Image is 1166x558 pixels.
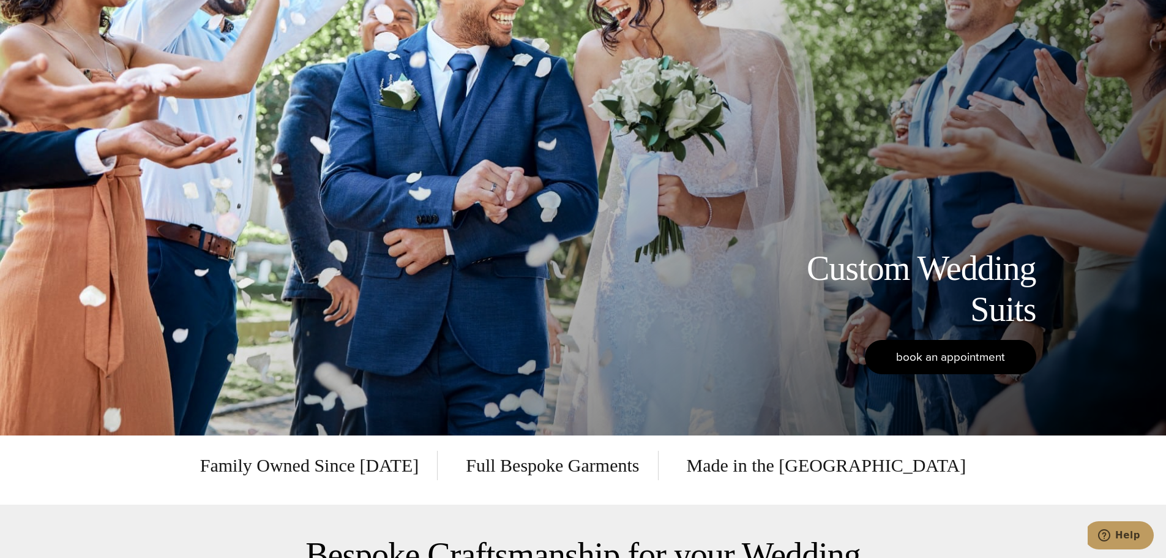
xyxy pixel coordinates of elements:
span: book an appointment [896,348,1005,366]
a: book an appointment [865,340,1036,374]
span: Family Owned Since [DATE] [200,451,438,480]
h1: Custom Wedding Suits [761,248,1036,330]
span: Made in the [GEOGRAPHIC_DATA] [668,451,966,480]
span: Full Bespoke Garments [447,451,658,480]
iframe: Opens a widget where you can chat to one of our agents [1088,521,1154,552]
